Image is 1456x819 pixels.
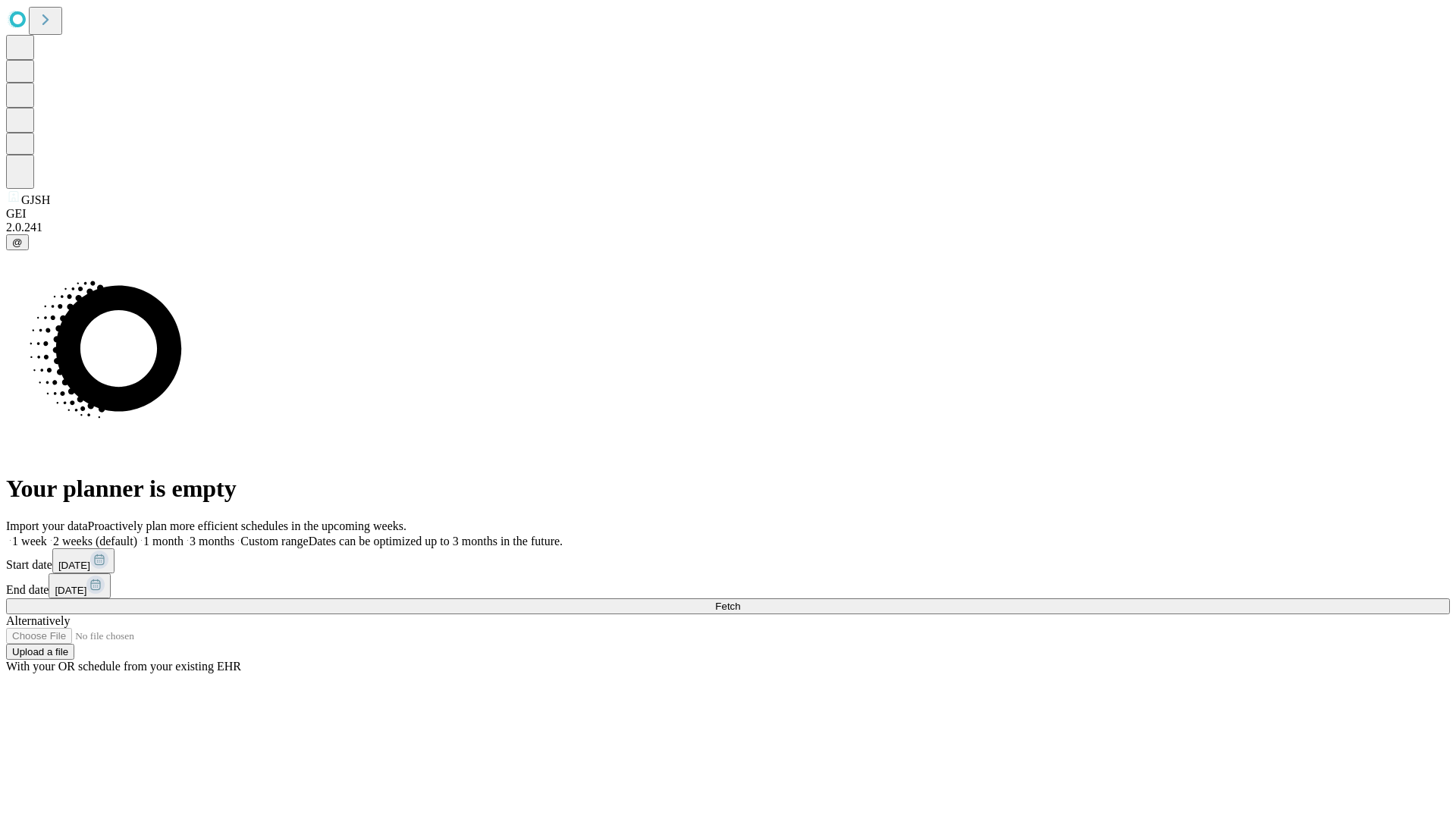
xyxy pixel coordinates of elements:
span: 3 months [190,535,234,548]
button: Upload a file [6,644,74,660]
button: Fetch [6,598,1450,614]
span: 2 weeks (default) [53,535,137,548]
span: GJSH [21,193,50,206]
span: Fetch [715,601,740,612]
div: End date [6,573,1450,598]
span: [DATE] [55,585,86,596]
h1: Your planner is empty [6,475,1450,503]
span: Alternatively [6,614,70,627]
div: 2.0.241 [6,221,1450,234]
span: Import your data [6,519,88,532]
span: 1 month [143,535,184,548]
div: GEI [6,207,1450,221]
button: [DATE] [49,573,111,598]
span: 1 week [12,535,47,548]
span: @ [12,237,23,248]
span: Dates can be optimized up to 3 months in the future. [309,535,563,548]
button: @ [6,234,29,250]
div: Start date [6,548,1450,573]
span: With your OR schedule from your existing EHR [6,660,241,673]
button: [DATE] [52,548,115,573]
span: Proactively plan more efficient schedules in the upcoming weeks. [88,519,406,532]
span: [DATE] [58,560,90,571]
span: Custom range [240,535,308,548]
